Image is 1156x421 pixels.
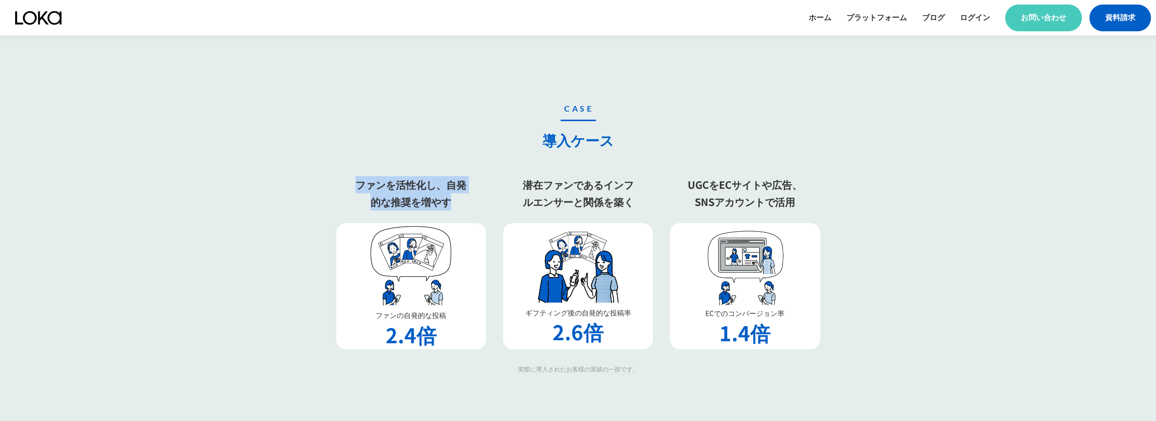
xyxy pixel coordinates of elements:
p: ファンの自発的な投稿 [376,310,446,321]
p: CASE [562,103,594,114]
a: 資料請求 [1089,5,1151,31]
h2: 導入ケース [542,131,614,151]
a: プラットフォーム [846,13,907,23]
p: UGCをECサイトや広告、SNSアカウントで活用 [687,176,804,210]
p: ギフティング後の自発的な投稿率 [525,308,631,318]
p: 実際に導入されたお客様の実績の一部です。 [518,364,639,375]
a: ログイン [960,13,990,23]
h3: 潜在ファンであるインフルエンサーと関係を築く [520,176,637,210]
p: ECでのコンバージョン率 [705,308,784,319]
h3: ファンを活性化し、自発的な推奨を増やす [352,176,469,210]
p: 2.6倍 [553,318,603,346]
p: 1.4倍 [719,319,770,347]
a: ブログ [922,13,945,23]
a: ホーム [809,13,831,23]
p: 2.4倍 [386,321,437,349]
a: お問い合わせ [1005,5,1082,31]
